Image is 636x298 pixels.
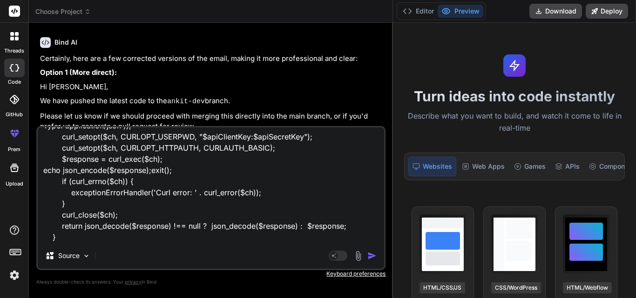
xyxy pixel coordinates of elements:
[399,5,438,18] button: Editor
[491,282,541,293] div: CSS/WordPress
[6,180,23,188] label: Upload
[586,4,628,19] button: Deploy
[399,88,630,105] h1: Turn ideas into code instantly
[35,7,91,16] span: Choose Project
[458,157,508,176] div: Web Apps
[54,38,77,47] h6: Bind AI
[8,146,20,153] label: prem
[563,282,612,293] div: HTML/Webflow
[167,98,205,106] code: ankit-dev
[40,111,384,132] p: Please let us know if we should proceed with merging this directly into the main branch, or if yo...
[40,96,384,107] p: We have pushed the latest code to the branch.
[510,157,549,176] div: Games
[36,270,386,278] p: Keyboard preferences
[438,5,483,18] button: Preview
[529,4,582,19] button: Download
[40,53,384,64] p: Certainly, here are a few corrected versions of the email, making it more professional and clear:
[7,267,22,283] img: settings
[419,282,465,293] div: HTML/CSS/JS
[4,47,24,55] label: threads
[125,279,142,285] span: privacy
[353,251,364,261] img: attachment
[38,127,384,243] textarea: i am getting false on $response..find the error $ch = curl_init(); curl_setopt($ch, CURLOPT_URL, ...
[8,78,21,86] label: code
[367,251,377,260] img: icon
[399,110,630,134] p: Describe what you want to build, and watch it come to life in real-time
[551,157,583,176] div: APIs
[40,68,117,77] strong: Option 1 (More direct):
[40,82,384,93] p: Hi [PERSON_NAME],
[36,278,386,286] p: Always double-check its answers. Your in Bind
[6,111,23,119] label: GitHub
[82,252,90,260] img: Pick Models
[58,251,80,260] p: Source
[408,157,456,176] div: Websites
